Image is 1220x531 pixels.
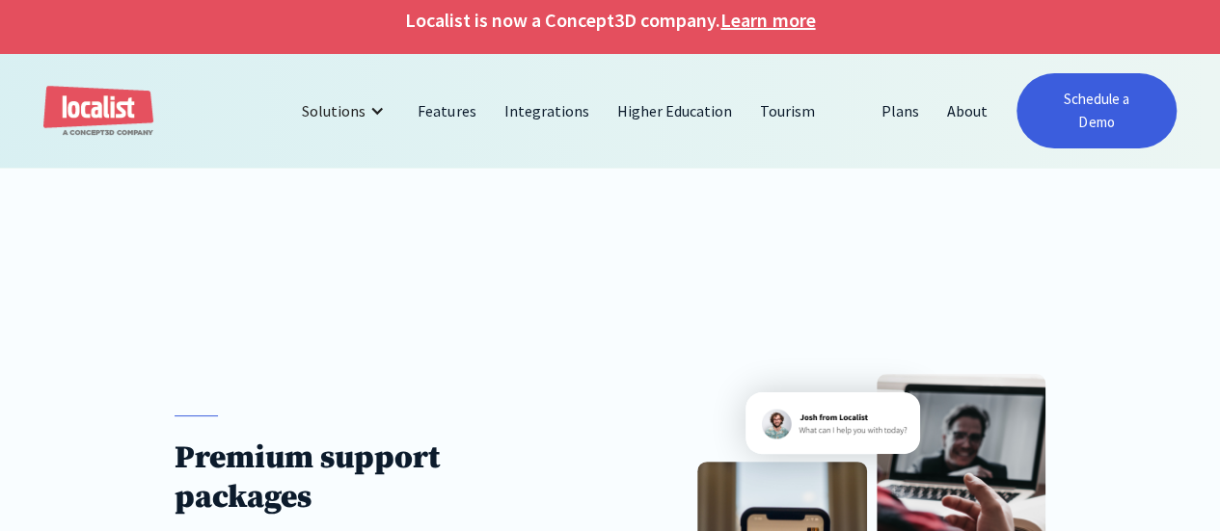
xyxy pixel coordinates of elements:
div: Solutions [302,99,366,122]
h1: Premium support packages [175,438,567,518]
div: Solutions [287,88,404,134]
a: home [43,86,153,137]
a: Integrations [490,88,603,134]
a: Higher Education [604,88,746,134]
a: Tourism [746,88,829,134]
a: Schedule a Demo [1017,73,1177,148]
a: Features [404,88,490,134]
a: Plans [867,88,933,134]
a: About [934,88,1002,134]
a: Learn more [720,6,815,35]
